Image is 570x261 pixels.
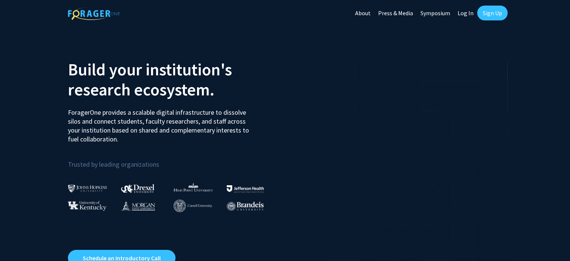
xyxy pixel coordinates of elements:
[68,7,120,20] img: ForagerOne Logo
[174,183,213,192] img: High Point University
[68,150,279,170] p: Trusted by leading organizations
[121,184,154,193] img: Drexel University
[68,59,279,99] h2: Build your institution's research ecosystem.
[227,185,264,192] img: Thomas Jefferson University
[68,102,254,144] p: ForagerOne provides a scalable digital infrastructure to dissolve silos and connect students, fac...
[68,201,107,211] img: University of Kentucky
[121,201,155,211] img: Morgan State University
[68,185,107,192] img: Johns Hopkins University
[477,6,508,20] a: Sign Up
[174,200,212,212] img: Cornell University
[227,202,264,211] img: Brandeis University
